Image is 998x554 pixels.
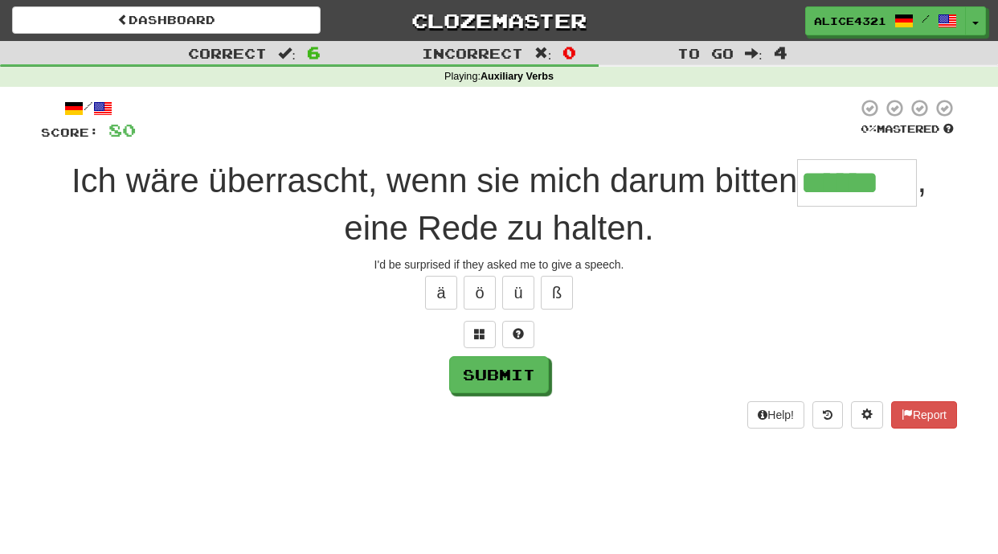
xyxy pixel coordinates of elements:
a: Dashboard [12,6,321,34]
span: : [278,47,296,60]
span: Score: [41,125,99,139]
button: Help! [747,401,804,429]
span: 4 [774,43,787,62]
span: To go [677,45,734,61]
span: 80 [108,120,136,140]
button: Round history (alt+y) [812,401,843,429]
span: : [745,47,763,60]
button: ü [502,276,534,310]
button: ß [541,276,573,310]
div: / [41,98,136,118]
button: Report [891,401,957,429]
button: Single letter hint - you only get 1 per sentence and score half the points! alt+h [502,321,534,348]
span: Alice4321 [814,14,886,28]
div: Mastered [857,122,957,137]
a: Clozemaster [345,6,653,35]
div: I'd be surprised if they asked me to give a speech. [41,256,957,273]
span: 0 [562,43,576,62]
button: Switch sentence to multiple choice alt+p [464,321,496,348]
strong: Auxiliary Verbs [481,71,554,82]
span: 6 [307,43,321,62]
span: Ich wäre überrascht, wenn sie mich darum bitten [72,162,797,199]
span: Incorrect [422,45,523,61]
span: / [922,13,930,24]
span: : [534,47,552,60]
button: ö [464,276,496,310]
span: 0 % [861,122,877,135]
span: , eine Rede zu halten. [344,162,926,247]
a: Alice4321 / [805,6,966,35]
button: Submit [449,356,549,393]
button: ä [425,276,457,310]
span: Correct [188,45,267,61]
